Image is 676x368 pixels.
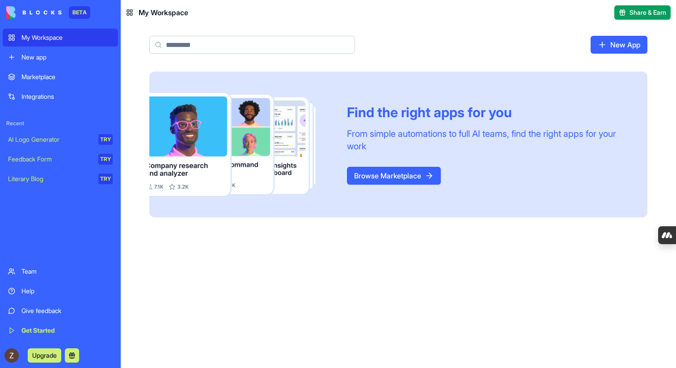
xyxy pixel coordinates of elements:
[347,104,626,120] div: Find the right apps for you
[8,155,92,164] div: Feedback Form
[591,36,647,54] a: New App
[28,351,61,360] a: Upgrade
[3,170,118,188] a: Literary BlogTRY
[98,154,113,165] div: TRY
[3,48,118,66] a: New app
[3,302,118,320] a: Give feedback
[8,174,92,183] div: Literary Blog
[3,262,118,280] a: Team
[21,306,113,315] div: Give feedback
[614,5,671,20] button: Share & Earn
[98,134,113,145] div: TRY
[98,173,113,184] div: TRY
[21,33,113,42] div: My Workspace
[21,92,113,101] div: Integrations
[8,135,92,144] div: AI Logo Generator
[347,167,441,185] a: Browse Marketplace
[347,127,626,152] div: From simple automations to full AI teams, find the right apps for your work
[21,53,113,62] div: New app
[3,131,118,148] a: AI Logo GeneratorTRY
[69,6,90,19] div: BETA
[139,7,188,18] span: My Workspace
[3,88,118,106] a: Integrations
[21,326,113,335] div: Get Started
[21,267,113,276] div: Team
[6,6,62,19] img: logo
[149,93,333,196] img: Frame_181_egmpey.png
[3,282,118,300] a: Help
[3,68,118,86] a: Marketplace
[3,150,118,168] a: Feedback FormTRY
[3,321,118,339] a: Get Started
[630,8,666,17] span: Share & Earn
[3,120,118,127] span: Recent
[28,348,61,363] button: Upgrade
[4,348,19,363] img: ACg8ocLyRyLnhITTp3xOOsYTToWvhZhqwMT8cmePCv40qs7G1e8npw=s96-c
[6,6,90,19] a: BETA
[21,72,113,81] div: Marketplace
[21,287,113,296] div: Help
[3,29,118,47] a: My Workspace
